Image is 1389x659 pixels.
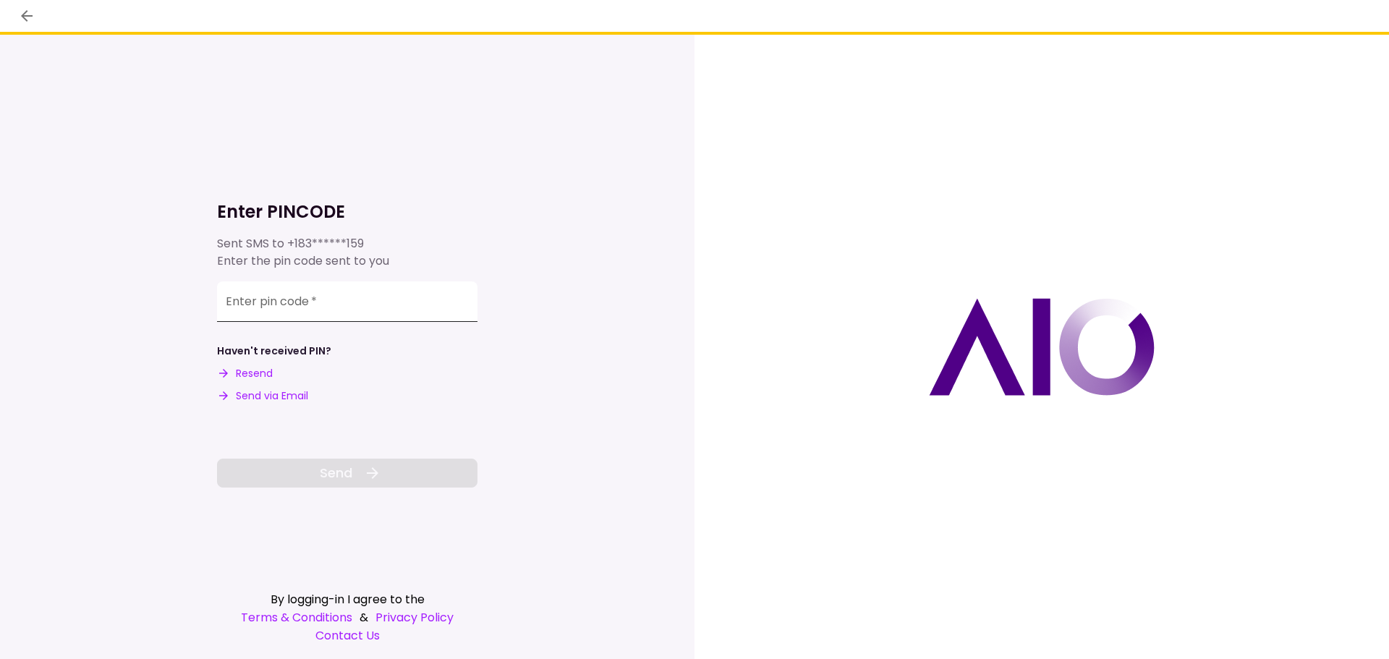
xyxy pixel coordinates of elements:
div: & [217,608,477,626]
button: back [14,4,39,28]
h1: Enter PINCODE [217,200,477,224]
div: By logging-in I agree to the [217,590,477,608]
button: Resend [217,366,273,381]
button: Send via Email [217,388,308,404]
a: Contact Us [217,626,477,645]
a: Terms & Conditions [241,608,352,626]
span: Send [320,463,352,482]
img: AIO logo [929,298,1155,396]
a: Privacy Policy [375,608,454,626]
div: Sent SMS to Enter the pin code sent to you [217,235,477,270]
div: Haven't received PIN? [217,344,331,359]
button: Send [217,459,477,488]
